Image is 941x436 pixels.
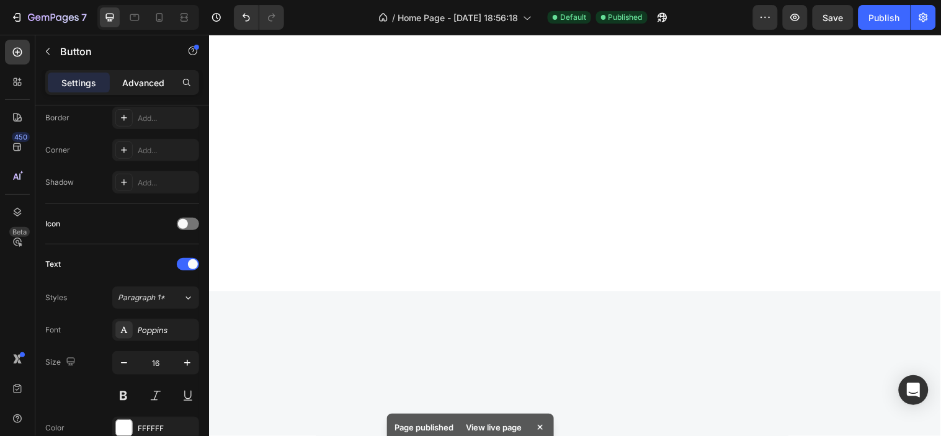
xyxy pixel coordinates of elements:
[118,292,165,303] span: Paragraph 1*
[395,421,453,434] p: Page published
[61,76,96,89] p: Settings
[45,324,61,336] div: Font
[458,419,529,436] div: View live page
[234,5,284,30] div: Undo/Redo
[12,132,30,142] div: 450
[5,5,92,30] button: 7
[138,325,196,336] div: Poppins
[9,227,30,237] div: Beta
[858,5,911,30] button: Publish
[138,113,196,124] div: Add...
[45,112,69,123] div: Border
[45,218,60,229] div: Icon
[899,375,929,405] div: Open Intercom Messenger
[138,145,196,156] div: Add...
[122,76,164,89] p: Advanced
[392,11,395,24] span: /
[869,11,900,24] div: Publish
[45,177,74,188] div: Shadow
[823,12,844,23] span: Save
[208,35,941,436] iframe: Design area
[45,145,70,156] div: Corner
[45,354,78,371] div: Size
[45,259,61,270] div: Text
[560,12,586,23] span: Default
[609,12,643,23] span: Published
[45,422,65,434] div: Color
[138,423,196,434] div: FFFFFF
[60,44,166,59] p: Button
[813,5,854,30] button: Save
[81,10,87,25] p: 7
[45,292,67,303] div: Styles
[398,11,518,24] span: Home Page - [DATE] 18:56:18
[112,287,199,309] button: Paragraph 1*
[138,177,196,189] div: Add...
